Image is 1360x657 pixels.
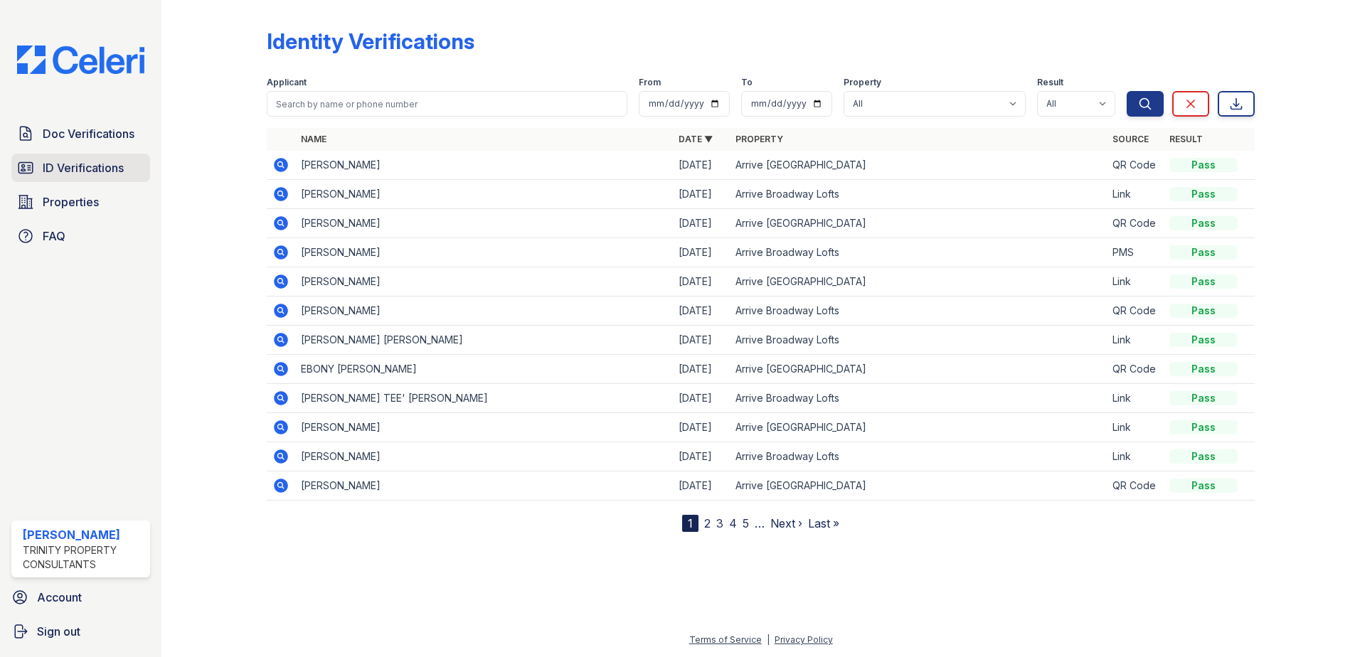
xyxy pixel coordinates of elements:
[1107,297,1164,326] td: QR Code
[673,355,730,384] td: [DATE]
[295,238,673,267] td: [PERSON_NAME]
[6,46,156,74] img: CE_Logo_Blue-a8612792a0a2168367f1c8372b55b34899dd931a85d93a1a3d3e32e68fde9ad4.png
[11,154,150,182] a: ID Verifications
[1107,326,1164,355] td: Link
[6,583,156,611] a: Account
[295,413,673,442] td: [PERSON_NAME]
[1169,158,1238,172] div: Pass
[730,180,1107,209] td: Arrive Broadway Lofts
[1107,355,1164,384] td: QR Code
[730,413,1107,442] td: Arrive [GEOGRAPHIC_DATA]
[730,209,1107,238] td: Arrive [GEOGRAPHIC_DATA]
[295,180,673,209] td: [PERSON_NAME]
[767,634,770,645] div: |
[1112,134,1149,144] a: Source
[735,134,783,144] a: Property
[689,634,762,645] a: Terms of Service
[1107,209,1164,238] td: QR Code
[43,193,99,210] span: Properties
[730,355,1107,384] td: Arrive [GEOGRAPHIC_DATA]
[1107,413,1164,442] td: Link
[673,384,730,413] td: [DATE]
[844,77,881,88] label: Property
[716,516,723,530] a: 3
[730,384,1107,413] td: Arrive Broadway Lofts
[1169,245,1238,260] div: Pass
[729,516,737,530] a: 4
[1169,391,1238,405] div: Pass
[295,471,673,501] td: [PERSON_NAME]
[43,125,134,142] span: Doc Verifications
[673,471,730,501] td: [DATE]
[704,516,711,530] a: 2
[37,623,80,640] span: Sign out
[1169,274,1238,289] div: Pass
[1107,238,1164,267] td: PMS
[730,238,1107,267] td: Arrive Broadway Lofts
[1169,304,1238,318] div: Pass
[43,228,65,245] span: FAQ
[730,471,1107,501] td: Arrive [GEOGRAPHIC_DATA]
[1169,420,1238,434] div: Pass
[23,526,144,543] div: [PERSON_NAME]
[730,326,1107,355] td: Arrive Broadway Lofts
[11,119,150,148] a: Doc Verifications
[301,134,326,144] a: Name
[755,515,765,532] span: …
[673,209,730,238] td: [DATE]
[267,28,474,54] div: Identity Verifications
[267,77,307,88] label: Applicant
[6,617,156,646] a: Sign out
[1107,471,1164,501] td: QR Code
[770,516,802,530] a: Next ›
[1169,216,1238,230] div: Pass
[23,543,144,572] div: Trinity Property Consultants
[1107,267,1164,297] td: Link
[37,589,82,606] span: Account
[1107,442,1164,471] td: Link
[1107,180,1164,209] td: Link
[295,442,673,471] td: [PERSON_NAME]
[11,222,150,250] a: FAQ
[1107,384,1164,413] td: Link
[775,634,833,645] a: Privacy Policy
[295,151,673,180] td: [PERSON_NAME]
[267,91,627,117] input: Search by name or phone number
[673,326,730,355] td: [DATE]
[1169,362,1238,376] div: Pass
[295,267,673,297] td: [PERSON_NAME]
[1169,134,1203,144] a: Result
[730,297,1107,326] td: Arrive Broadway Lofts
[295,209,673,238] td: [PERSON_NAME]
[730,151,1107,180] td: Arrive [GEOGRAPHIC_DATA]
[43,159,124,176] span: ID Verifications
[295,384,673,413] td: [PERSON_NAME] TEE' [PERSON_NAME]
[1037,77,1063,88] label: Result
[1107,151,1164,180] td: QR Code
[295,355,673,384] td: EBONY [PERSON_NAME]
[730,267,1107,297] td: Arrive [GEOGRAPHIC_DATA]
[808,516,839,530] a: Last »
[639,77,661,88] label: From
[673,413,730,442] td: [DATE]
[741,77,753,88] label: To
[682,515,698,532] div: 1
[673,297,730,326] td: [DATE]
[1169,449,1238,464] div: Pass
[295,297,673,326] td: [PERSON_NAME]
[679,134,713,144] a: Date ▼
[11,188,150,216] a: Properties
[743,516,749,530] a: 5
[730,442,1107,471] td: Arrive Broadway Lofts
[673,267,730,297] td: [DATE]
[1169,479,1238,493] div: Pass
[673,151,730,180] td: [DATE]
[673,238,730,267] td: [DATE]
[1169,333,1238,347] div: Pass
[295,326,673,355] td: [PERSON_NAME] [PERSON_NAME]
[1169,187,1238,201] div: Pass
[673,180,730,209] td: [DATE]
[673,442,730,471] td: [DATE]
